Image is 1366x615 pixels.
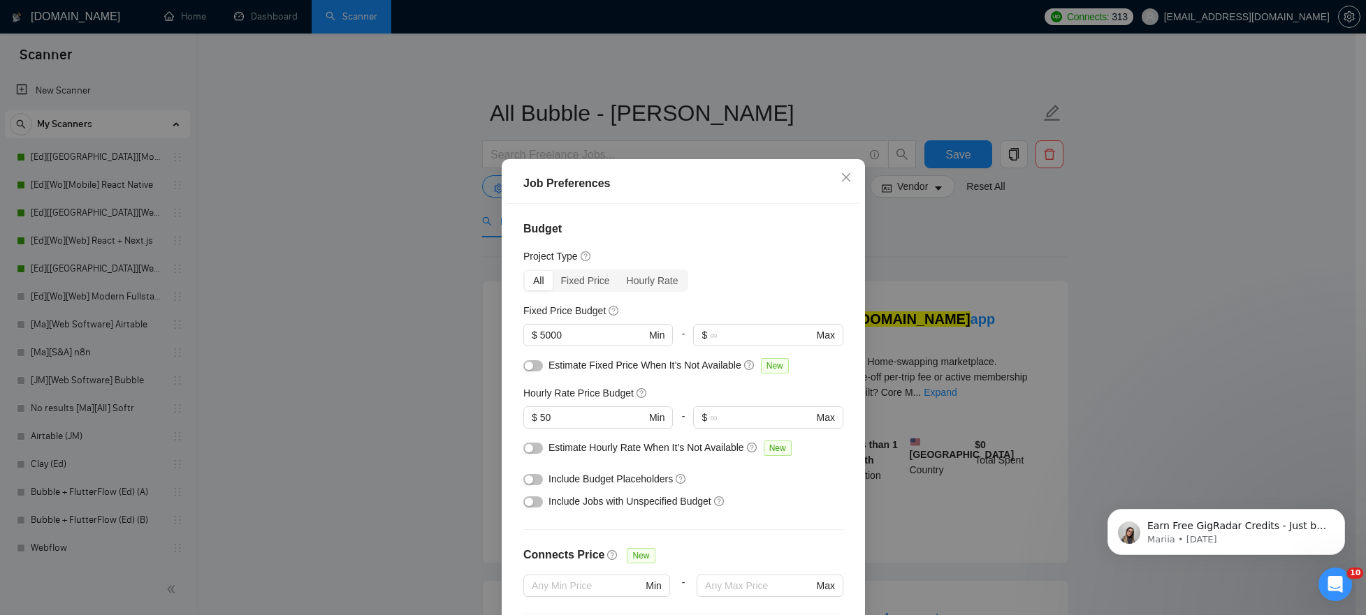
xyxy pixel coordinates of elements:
span: 10 [1347,568,1363,579]
div: Hourly Rate [618,271,686,290]
span: New [763,440,791,456]
span: Include Jobs with Unspecified Budget [548,496,711,507]
h5: Hourly Rate Price Budget [523,385,634,401]
div: - [669,575,696,614]
span: Min [646,578,662,593]
iframe: Intercom notifications message [1087,480,1366,577]
h4: Connects Price [523,547,604,563]
input: ∞ [710,327,813,343]
span: $ [532,410,537,425]
span: close [841,172,852,183]
input: Any Min Price [532,578,643,593]
span: question-circle [713,495,725,506]
h5: Project Type [523,249,578,264]
span: New [760,358,788,373]
span: question-circle [676,473,687,484]
div: Fixed Price [552,271,618,290]
span: $ [702,410,707,425]
input: ∞ [710,410,813,425]
span: Max [816,327,834,343]
span: question-circle [743,359,755,370]
div: - [673,324,693,357]
span: Max [816,578,834,593]
div: All [525,271,553,290]
iframe: Intercom live chat [1318,568,1352,601]
span: Max [816,410,834,425]
button: Close [827,159,865,197]
span: New [627,548,655,563]
span: question-circle [636,387,647,398]
span: Min [648,327,664,343]
span: question-circle [746,441,757,452]
span: Estimate Hourly Rate When It’s Not Available [548,442,744,453]
input: Any Max Price [705,578,813,593]
div: Job Preferences [523,175,843,192]
input: 0 [539,410,646,425]
h4: Budget [523,221,843,237]
span: question-circle [580,250,591,261]
span: $ [702,327,707,343]
span: Estimate Fixed Price When It’s Not Available [548,360,741,371]
span: question-circle [609,304,620,316]
span: Min [648,410,664,425]
span: Include Budget Placeholders [548,473,673,484]
span: question-circle [607,549,618,560]
div: - [673,406,693,440]
input: 0 [539,327,646,343]
h5: Fixed Price Budget [523,303,606,318]
span: $ [532,327,537,343]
